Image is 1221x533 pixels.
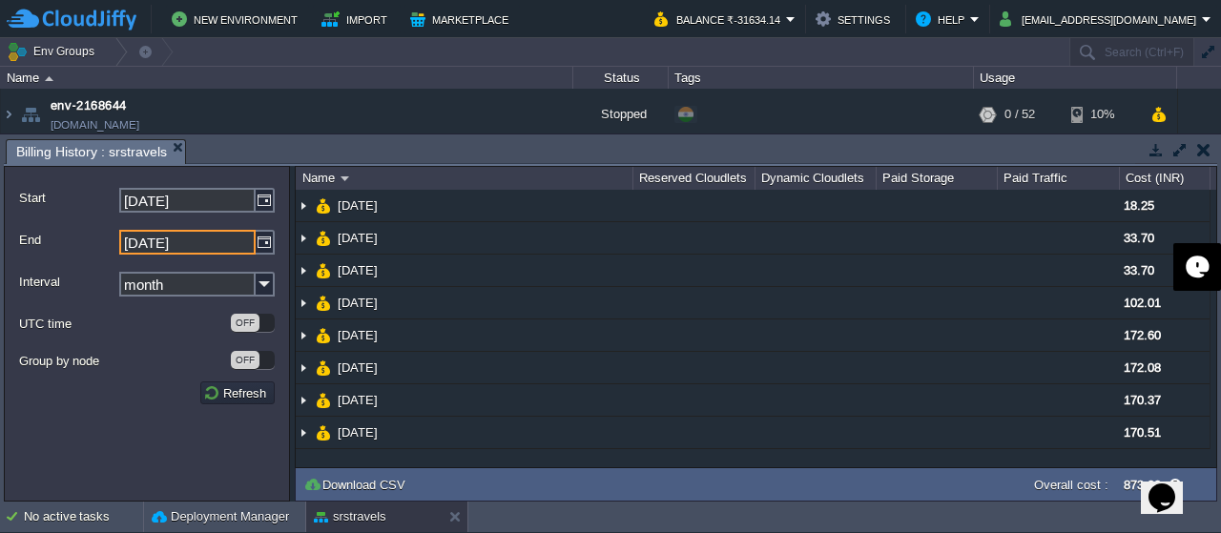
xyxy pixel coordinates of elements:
div: Usage [975,67,1176,89]
img: AMDAwAAAACH5BAEAAAAALAAAAAABAAEAAAICRAEAOw== [341,176,349,181]
a: [DATE] [336,262,381,278]
img: AMDAwAAAACH5BAEAAAAALAAAAAABAAEAAAICRAEAOw== [296,255,311,286]
img: AMDAwAAAACH5BAEAAAAALAAAAAABAAEAAAICRAEAOw== [316,319,331,351]
div: Tags [670,67,973,89]
button: Help [916,8,970,31]
img: AMDAwAAAACH5BAEAAAAALAAAAAABAAEAAAICRAEAOw== [316,255,331,286]
iframe: chat widget [1141,457,1202,514]
span: 102.01 [1124,296,1161,310]
a: [DOMAIN_NAME] [51,115,139,134]
div: Paid Storage [878,167,997,190]
a: [DATE] [336,392,381,408]
button: Marketplace [410,8,514,31]
span: 172.08 [1124,360,1161,375]
span: Billing History : srstravels [16,140,167,164]
div: Name [2,67,572,89]
img: AMDAwAAAACH5BAEAAAAALAAAAAABAAEAAAICRAEAOw== [316,417,331,448]
button: Refresh [203,384,272,401]
label: Overall cost : [1034,478,1108,492]
div: Reserved Cloudlets [634,167,754,190]
div: Status [574,67,668,89]
a: env-2168644 [51,96,127,115]
img: AMDAwAAAACH5BAEAAAAALAAAAAABAAEAAAICRAEAOw== [296,319,311,351]
div: OFF [231,314,259,332]
a: [DATE] [336,197,381,214]
a: [DATE] [336,359,381,376]
button: New Environment [172,8,303,31]
span: 172.60 [1124,328,1161,342]
img: AMDAwAAAACH5BAEAAAAALAAAAAABAAEAAAICRAEAOw== [17,89,44,140]
button: Env Groups [7,38,101,65]
button: Settings [816,8,896,31]
label: Interval [19,272,117,292]
img: AMDAwAAAACH5BAEAAAAALAAAAAABAAEAAAICRAEAOw== [316,352,331,383]
label: Start [19,188,117,208]
a: [DATE] [336,295,381,311]
a: [DATE] [336,230,381,246]
img: AMDAwAAAACH5BAEAAAAALAAAAAABAAEAAAICRAEAOw== [1,89,16,140]
img: AMDAwAAAACH5BAEAAAAALAAAAAABAAEAAAICRAEAOw== [296,352,311,383]
div: 10% [1071,89,1133,140]
img: AMDAwAAAACH5BAEAAAAALAAAAAABAAEAAAICRAEAOw== [316,287,331,318]
span: 170.37 [1124,393,1161,407]
img: AMDAwAAAACH5BAEAAAAALAAAAAABAAEAAAICRAEAOw== [45,76,53,81]
img: AMDAwAAAACH5BAEAAAAALAAAAAABAAEAAAICRAEAOw== [316,222,331,254]
button: Download CSV [303,476,411,493]
a: [DATE] [336,327,381,343]
div: Name [298,167,632,190]
label: Group by node [19,351,229,371]
label: UTC time [19,314,229,334]
div: Cost (INR) [1121,167,1210,190]
span: 170.51 [1124,425,1161,440]
span: 18.25 [1124,198,1154,213]
a: [DATE] [336,424,381,441]
button: srstravels [314,507,386,526]
label: End [19,230,117,250]
div: Dynamic Cloudlets [756,167,876,190]
span: 33.70 [1124,263,1154,277]
button: Import [321,8,393,31]
div: Stopped [573,89,669,140]
img: CloudJiffy [7,8,136,31]
div: No active tasks [24,502,143,532]
div: 0 / 52 [1004,89,1035,140]
button: Deployment Manager [152,507,289,526]
label: 873.22 [1124,478,1161,492]
img: AMDAwAAAACH5BAEAAAAALAAAAAABAAEAAAICRAEAOw== [296,287,311,318]
button: [EMAIL_ADDRESS][DOMAIN_NAME] [1000,8,1202,31]
img: AMDAwAAAACH5BAEAAAAALAAAAAABAAEAAAICRAEAOw== [296,384,311,416]
button: Balance ₹-31634.14 [654,8,786,31]
img: AMDAwAAAACH5BAEAAAAALAAAAAABAAEAAAICRAEAOw== [296,190,311,221]
div: OFF [231,351,259,369]
span: 33.70 [1124,231,1154,245]
img: AMDAwAAAACH5BAEAAAAALAAAAAABAAEAAAICRAEAOw== [296,222,311,254]
div: Paid Traffic [999,167,1118,190]
img: AMDAwAAAACH5BAEAAAAALAAAAAABAAEAAAICRAEAOw== [316,384,331,416]
img: AMDAwAAAACH5BAEAAAAALAAAAAABAAEAAAICRAEAOw== [316,190,331,221]
img: AMDAwAAAACH5BAEAAAAALAAAAAABAAEAAAICRAEAOw== [296,417,311,448]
